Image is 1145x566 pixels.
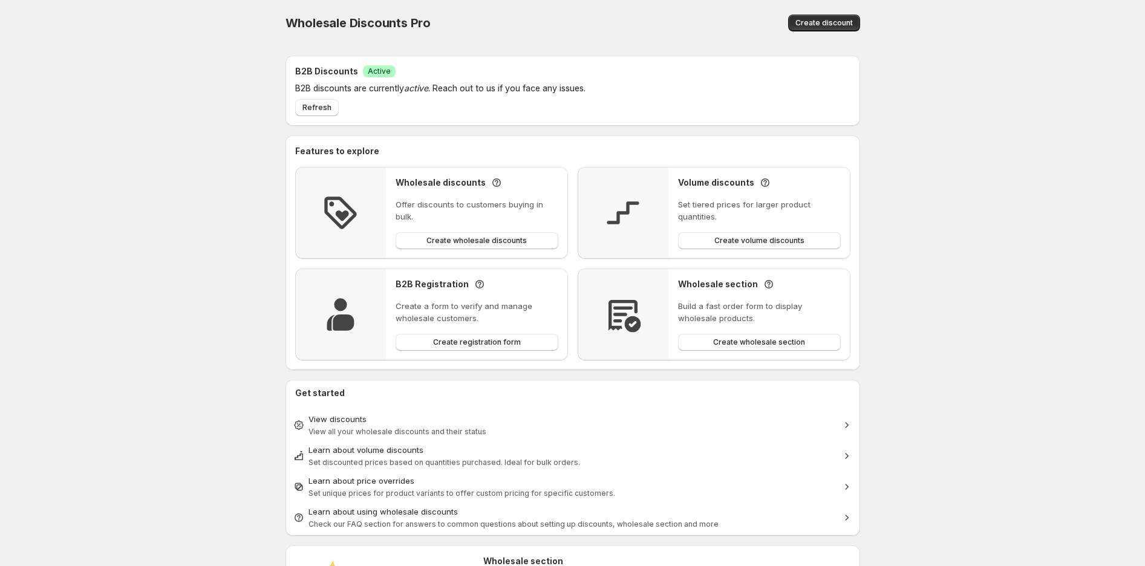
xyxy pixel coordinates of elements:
button: Create wholesale discounts [396,232,558,249]
div: Learn about volume discounts [308,444,837,456]
img: Feature Icon [604,295,642,334]
span: Refresh [302,103,331,112]
span: Create volume discounts [714,236,804,246]
h3: B2B Registration [396,278,469,290]
span: Active [368,67,391,76]
span: Set unique prices for product variants to offer custom pricing for specific customers. [308,489,615,498]
img: Feature Icon [321,194,360,232]
button: Create wholesale section [678,334,841,351]
span: Set discounted prices based on quantities purchased. Ideal for bulk orders. [308,458,580,467]
span: Create wholesale discounts [426,236,527,246]
img: Feature Icon [604,194,642,232]
p: Set tiered prices for larger product quantities. [678,198,841,223]
button: Create volume discounts [678,232,841,249]
span: Wholesale Discounts Pro [285,16,431,30]
div: View discounts [308,413,837,425]
h3: Wholesale section [678,278,758,290]
button: Refresh [295,99,339,116]
span: Create wholesale section [713,337,805,347]
button: Create registration form [396,334,558,351]
p: Offer discounts to customers buying in bulk. [396,198,558,223]
h3: Wholesale discounts [396,177,486,189]
h2: Features to explore [295,145,850,157]
p: Create a form to verify and manage wholesale customers. [396,300,558,324]
span: Create discount [795,18,853,28]
span: Create registration form [433,337,521,347]
h3: Volume discounts [678,177,754,189]
h2: B2B Discounts [295,65,358,77]
h2: Get started [295,387,850,399]
div: Learn about using wholesale discounts [308,506,837,518]
div: Learn about price overrides [308,475,837,487]
span: Check our FAQ section for answers to common questions about setting up discounts, wholesale secti... [308,519,719,529]
span: View all your wholesale discounts and their status [308,427,486,436]
em: active [404,83,428,93]
button: Create discount [788,15,860,31]
p: Build a fast order form to display wholesale products. [678,300,841,324]
p: B2B discounts are currently . Reach out to us if you face any issues. [295,82,778,94]
img: Feature Icon [321,295,360,334]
